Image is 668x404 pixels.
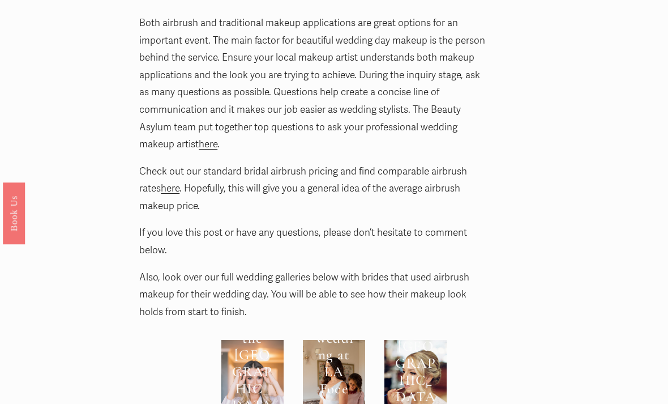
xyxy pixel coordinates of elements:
[139,15,487,154] p: Both airbrush and traditional makeup applications are great options for an important event. The m...
[161,182,179,194] a: here
[139,224,487,259] p: If you love this post or have any questions, please don’t hesitate to comment below.
[199,138,217,150] a: here
[139,269,487,321] p: Also, look over our full wedding galleries below with brides that used airbrush makeup for their ...
[3,182,25,244] a: Book Us
[139,163,487,215] p: Check out our standard bridal airbrush pricing and find comparable airbrush rates . Hopefully, th...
